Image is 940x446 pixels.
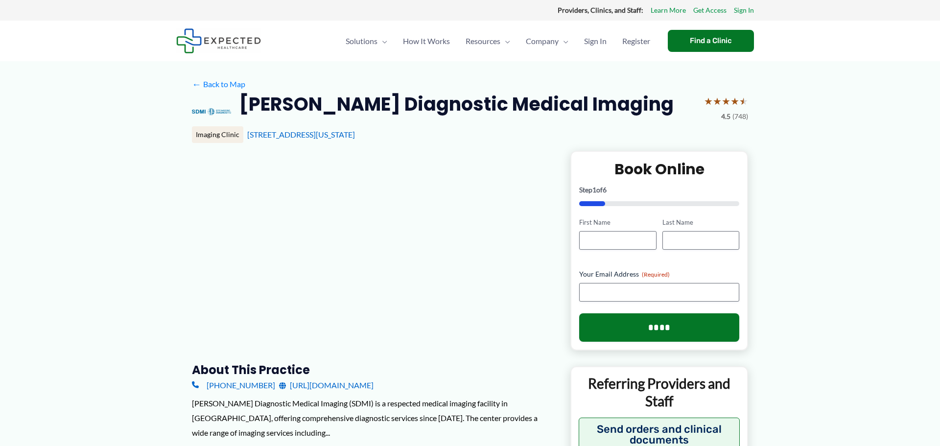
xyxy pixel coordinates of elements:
a: CompanyMenu Toggle [518,24,576,58]
div: Imaging Clinic [192,126,243,143]
span: Resources [466,24,500,58]
a: [STREET_ADDRESS][US_STATE] [247,130,355,139]
span: 6 [603,186,607,194]
a: Find a Clinic [668,30,754,52]
a: SolutionsMenu Toggle [338,24,395,58]
div: [PERSON_NAME] Diagnostic Medical Imaging (SDMI) is a respected medical imaging facility in [GEOGR... [192,396,555,440]
a: Sign In [734,4,754,17]
span: Menu Toggle [500,24,510,58]
span: ★ [739,92,748,110]
span: ★ [730,92,739,110]
span: 1 [592,186,596,194]
a: Sign In [576,24,614,58]
h3: About this practice [192,362,555,377]
span: Register [622,24,650,58]
span: Menu Toggle [377,24,387,58]
span: ★ [704,92,713,110]
img: Expected Healthcare Logo - side, dark font, small [176,28,261,53]
span: Company [526,24,559,58]
a: Get Access [693,4,727,17]
span: Solutions [346,24,377,58]
h2: Book Online [579,160,739,179]
h2: [PERSON_NAME] Diagnostic Medical Imaging [239,92,674,116]
p: Referring Providers and Staff [579,375,740,410]
span: (748) [732,110,748,123]
p: Step of [579,187,739,193]
span: ★ [722,92,730,110]
nav: Primary Site Navigation [338,24,658,58]
strong: Providers, Clinics, and Staff: [558,6,643,14]
span: Sign In [584,24,607,58]
a: ←Back to Map [192,77,245,92]
span: (Required) [642,271,670,278]
label: Your Email Address [579,269,739,279]
a: [PHONE_NUMBER] [192,378,275,393]
a: Learn More [651,4,686,17]
span: ★ [713,92,722,110]
span: Menu Toggle [559,24,568,58]
a: ResourcesMenu Toggle [458,24,518,58]
span: 4.5 [721,110,730,123]
a: Register [614,24,658,58]
span: ← [192,79,201,89]
a: [URL][DOMAIN_NAME] [279,378,374,393]
label: First Name [579,218,656,227]
label: Last Name [662,218,739,227]
a: How It Works [395,24,458,58]
span: How It Works [403,24,450,58]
